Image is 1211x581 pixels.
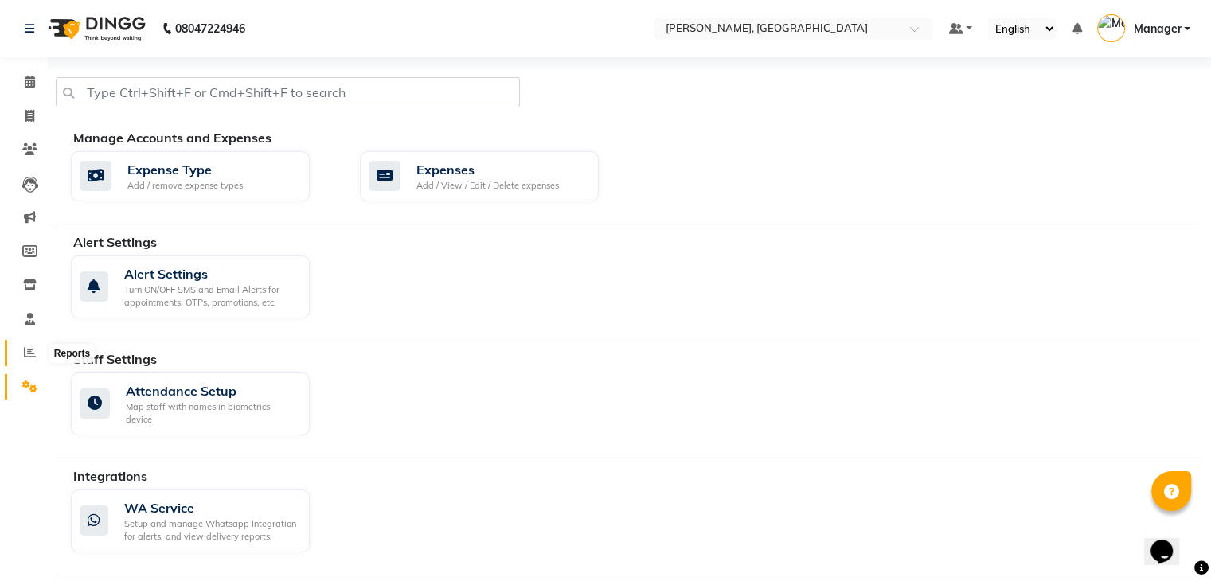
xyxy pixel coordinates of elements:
div: Setup and manage Whatsapp Integration for alerts, and view delivery reports. [124,517,297,544]
input: Type Ctrl+Shift+F or Cmd+Shift+F to search [56,77,520,107]
div: Attendance Setup [126,381,297,400]
div: Alert Settings [124,264,297,283]
div: Turn ON/OFF SMS and Email Alerts for appointments, OTPs, promotions, etc. [124,283,297,310]
iframe: chat widget [1144,517,1195,565]
a: Attendance SetupMap staff with names in biometrics device [71,372,336,435]
div: Reports [50,345,94,364]
div: WA Service [124,498,297,517]
div: Expense Type [127,160,243,179]
img: logo [41,6,150,51]
b: 08047224946 [175,6,245,51]
div: Expenses [416,160,559,179]
a: Expense TypeAdd / remove expense types [71,151,336,201]
img: Manager [1097,14,1125,42]
div: Map staff with names in biometrics device [126,400,297,427]
div: Add / remove expense types [127,179,243,193]
div: Add / View / Edit / Delete expenses [416,179,559,193]
a: ExpensesAdd / View / Edit / Delete expenses [360,151,625,201]
a: Alert SettingsTurn ON/OFF SMS and Email Alerts for appointments, OTPs, promotions, etc. [71,255,336,318]
a: WA ServiceSetup and manage Whatsapp Integration for alerts, and view delivery reports. [71,489,336,552]
span: Manager [1133,21,1181,37]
